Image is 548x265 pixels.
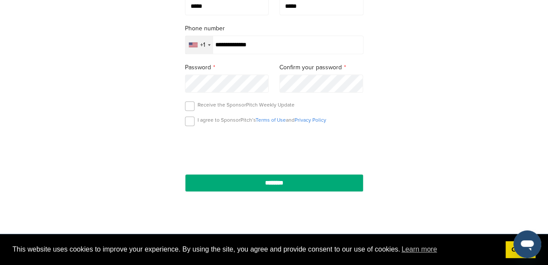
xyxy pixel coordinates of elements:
[185,24,363,33] label: Phone number
[400,243,438,256] a: learn more about cookies
[513,230,541,258] iframe: Button to launch messaging window
[185,36,213,54] div: Selected country
[200,42,205,48] div: +1
[279,63,363,72] label: Confirm your password
[225,136,324,162] iframe: reCAPTCHA
[198,116,326,123] p: I agree to SponsorPitch’s and
[295,117,326,123] a: Privacy Policy
[185,63,269,72] label: Password
[506,241,535,259] a: dismiss cookie message
[198,101,295,108] p: Receive the SponsorPitch Weekly Update
[13,243,499,256] span: This website uses cookies to improve your experience. By using the site, you agree and provide co...
[256,117,286,123] a: Terms of Use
